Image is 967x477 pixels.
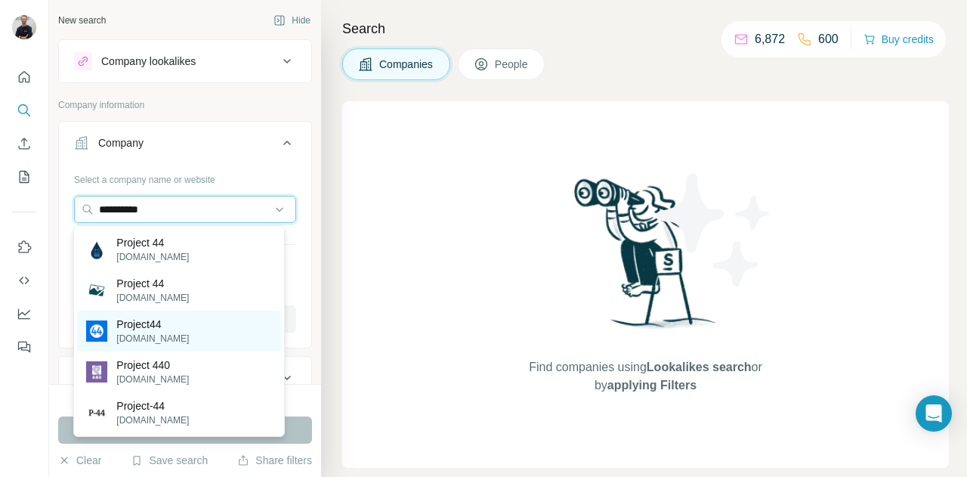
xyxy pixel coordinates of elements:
img: Project 44 [86,239,107,260]
button: Enrich CSV [12,130,36,157]
img: Project-44 [86,402,107,423]
button: My lists [12,163,36,190]
p: [DOMAIN_NAME] [116,373,189,386]
p: Project 44 [116,276,189,291]
img: Avatar [12,15,36,39]
span: Lookalikes search [647,361,752,373]
button: Save search [131,453,208,468]
button: Quick start [12,63,36,91]
p: Project-44 [116,398,189,414]
img: Surfe Illustration - Woman searching with binoculars [567,175,724,343]
button: Buy credits [864,29,934,50]
div: Company [98,135,144,150]
span: applying Filters [607,379,697,392]
div: New search [58,14,106,27]
img: Surfe Illustration - Stars [646,162,782,298]
p: Project44 [116,317,189,332]
button: Hide [263,9,321,32]
p: Project 440 [116,358,189,373]
button: Use Surfe API [12,267,36,294]
span: Companies [379,57,434,72]
p: 600 [818,30,839,48]
button: Dashboard [12,300,36,327]
img: Project 440 [86,361,107,383]
span: Find companies using or by [524,358,766,395]
button: Industry [59,360,311,396]
button: Feedback [12,333,36,361]
button: Clear [58,453,101,468]
button: Use Surfe on LinkedIn [12,234,36,261]
h4: Search [342,18,949,39]
p: [DOMAIN_NAME] [116,250,189,264]
span: People [495,57,530,72]
p: [DOMAIN_NAME] [116,291,189,305]
div: Select a company name or website [74,167,296,187]
button: Company lookalikes [59,43,311,79]
img: Project44 [86,321,107,342]
p: Project 44 [116,235,189,250]
div: Open Intercom Messenger [916,395,952,432]
p: Company information [58,98,312,112]
p: [DOMAIN_NAME] [116,414,189,427]
p: 6,872 [755,30,785,48]
button: Company [59,125,311,167]
p: [DOMAIN_NAME] [116,332,189,345]
button: Share filters [237,453,312,468]
img: Project 44 [86,280,107,301]
div: Company lookalikes [101,54,196,69]
button: Search [12,97,36,124]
